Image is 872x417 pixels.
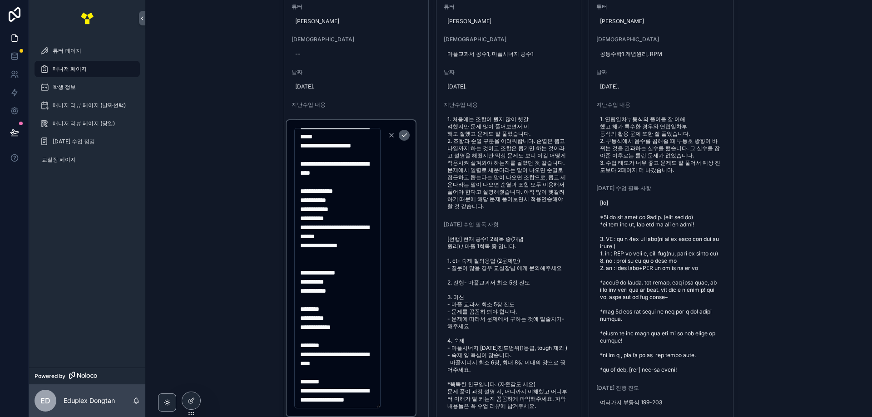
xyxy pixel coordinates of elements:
span: [PERSON_NAME] [447,18,570,25]
span: [PERSON_NAME] [295,18,418,25]
span: [DATE] 수업 점검 [53,138,95,145]
div: -- [295,116,301,123]
div: -- [295,50,301,58]
span: [lo] *5i do sit amet co 9adip. (elit sed do) *ei tem inc ut, lab etd ma ali en admi! 3. VE : qu n... [600,199,723,373]
span: 1. 처음에는 조합이 뭔지 많이 헷갈려했지만 문제 많이 풀어보면서 이해도 잘했고 문제도 잘 풀었습니다. 2. 조합과 순열 구분을 어려워합니다. 순열은 뽑고 나열까지 하는 것이... [447,116,570,210]
span: ED [40,395,50,406]
a: 학생 정보 [35,79,140,95]
span: 매니저 리뷰 페이지 (당일) [53,120,115,127]
span: [DEMOGRAPHIC_DATA] [292,36,421,43]
span: 날짜 [596,69,726,76]
span: 튜터 [596,3,726,10]
span: 1. 연립일차부등식의 풀이를 잘 이해했고 해가 특수한 경우와 연립일차부등식의 활용 문제 또한 잘 풀었습니다. 2. 부등식에서 음수를 곱해줄 때 부등호 방향이 바뀌는 것을 간과... [600,116,723,174]
span: 학생 정보 [53,83,76,91]
a: 튜터 페이지 [35,43,140,59]
span: [DEMOGRAPHIC_DATA] [444,36,574,43]
span: 공통수학1 개념원리, RPM [600,50,723,58]
span: [DEMOGRAPHIC_DATA] [596,36,726,43]
img: App logo [80,11,94,25]
span: [PERSON_NAME] [600,18,723,25]
span: 교실장 페이지 [42,156,76,163]
div: scrollable content [29,36,145,180]
span: 매니저 리뷰 페이지 (날짜선택) [53,102,126,109]
span: 날짜 [444,69,574,76]
a: [DATE] 수업 점검 [35,133,140,150]
span: 날짜 [292,69,421,76]
span: [DATE] 수업 필독 사항 [596,185,726,192]
span: [DATE] 진행 진도 [596,384,726,392]
span: [DATE]. [600,83,723,90]
span: 여러가지 부등식 199-203 [600,399,723,406]
span: [DATE] 수업 필독 사항 [444,221,574,228]
span: 매니저 페이지 [53,65,87,73]
span: 지난수업 내용 [444,101,574,108]
span: 지난수업 내용 [292,101,421,108]
span: Powered by [35,373,65,380]
a: 매니저 리뷰 페이지 (날짜선택) [35,97,140,113]
span: [DATE]. [295,83,418,90]
p: Eduplex Dongtan [64,396,115,405]
span: 튜터 페이지 [53,47,81,54]
span: 지난수업 내용 [596,101,726,108]
a: 매니저 리뷰 페이지 (당일) [35,115,140,132]
span: 마플교과서 공수1, 마플시너지 공수1 [447,50,570,58]
span: 튜터 [292,3,421,10]
a: Powered by [29,368,145,384]
a: 교실장 페이지 [35,152,140,168]
span: [DATE]. [447,83,570,90]
a: 매니저 페이지 [35,61,140,77]
span: 튜터 [444,3,574,10]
